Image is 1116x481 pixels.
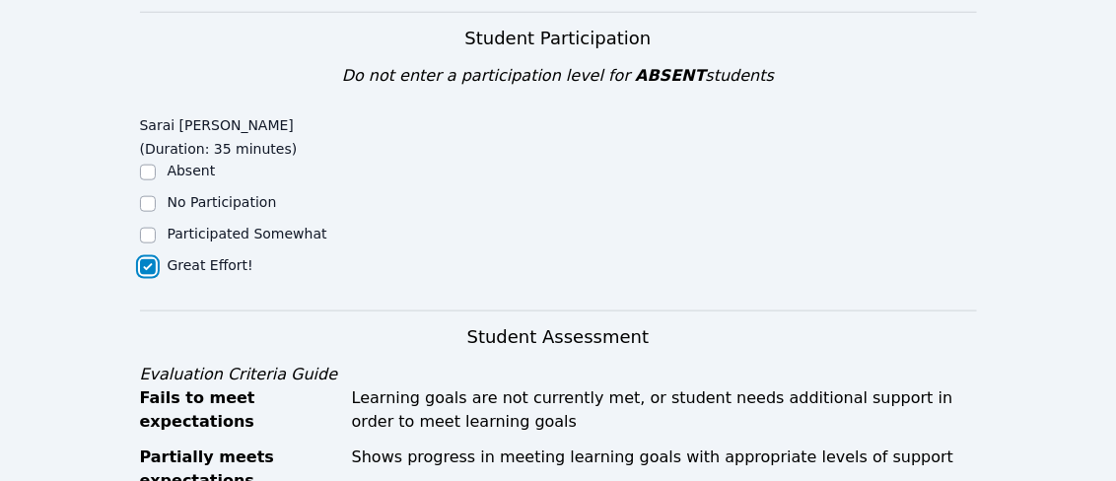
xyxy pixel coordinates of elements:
h3: Student Participation [140,25,977,52]
label: Participated Somewhat [168,226,327,241]
label: Absent [168,163,216,178]
div: Do not enter a participation level for students [140,64,977,88]
div: Fails to meet expectations [140,386,340,434]
label: Great Effort! [168,257,253,273]
label: No Participation [168,194,277,210]
h3: Student Assessment [140,323,977,351]
span: ABSENT [635,66,705,85]
legend: Sarai [PERSON_NAME] (Duration: 35 minutes) [140,107,349,161]
div: Evaluation Criteria Guide [140,363,977,386]
div: Learning goals are not currently met, or student needs additional support in order to meet learni... [352,386,977,434]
